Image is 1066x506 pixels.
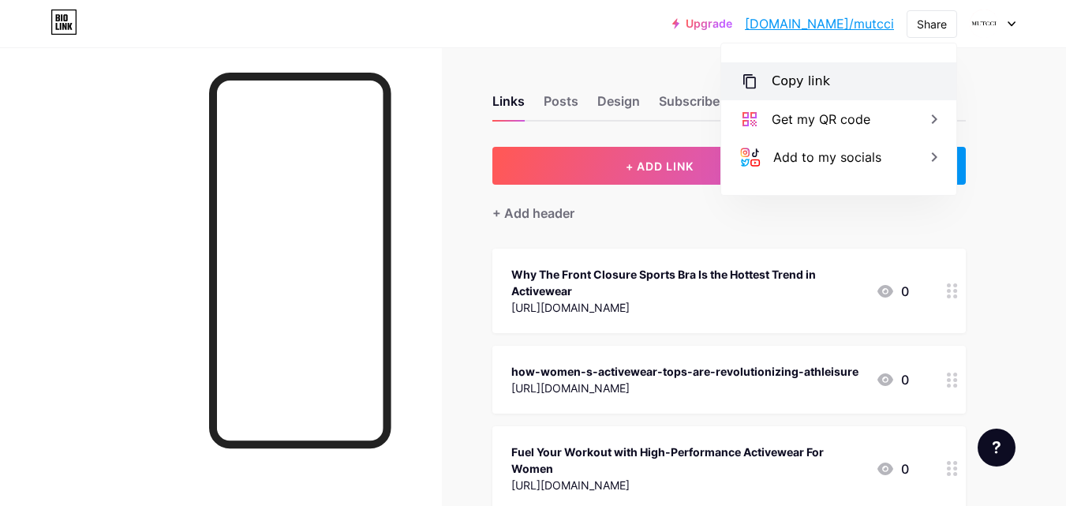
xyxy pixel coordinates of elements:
a: Upgrade [672,17,732,30]
div: Get my QR code [772,110,870,129]
div: Copy link [772,72,830,91]
img: Mutcci [969,9,999,39]
div: 0 [876,282,909,301]
div: Add to my socials [773,148,881,167]
div: Subscribers [659,92,731,120]
div: [URL][DOMAIN_NAME] [511,477,863,493]
div: how-women-s-activewear-tops-are-revolutionizing-athleisure [511,363,858,380]
div: 0 [876,459,909,478]
span: + ADD LINK [626,159,694,173]
div: Fuel Your Workout with High-Performance Activewear For Women [511,444,863,477]
div: Why The Front Closure Sports Bra Is the Hottest Trend in Activewear [511,266,863,299]
div: [URL][DOMAIN_NAME] [511,380,858,396]
div: Share [917,16,947,32]
div: Links [492,92,525,120]
div: + Add header [492,204,574,223]
div: [URL][DOMAIN_NAME] [511,299,863,316]
div: Posts [544,92,578,120]
div: 0 [876,370,909,389]
button: + ADD LINK [492,147,828,185]
div: Design [597,92,640,120]
a: [DOMAIN_NAME]/mutcci [745,14,894,33]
